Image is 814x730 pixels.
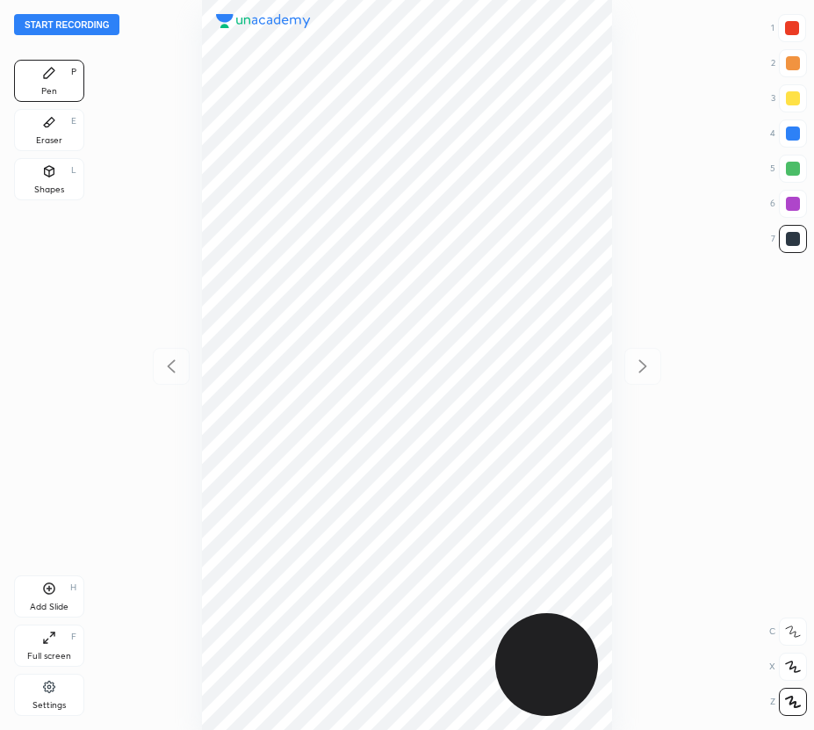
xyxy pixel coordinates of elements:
[216,14,311,28] img: logo.38c385cc.svg
[27,652,71,661] div: Full screen
[770,688,807,716] div: Z
[770,155,807,183] div: 5
[71,68,76,76] div: P
[769,618,807,646] div: C
[771,49,807,77] div: 2
[71,166,76,175] div: L
[41,87,57,96] div: Pen
[769,653,807,681] div: X
[32,701,66,710] div: Settings
[770,190,807,218] div: 6
[70,583,76,592] div: H
[36,136,62,145] div: Eraser
[71,632,76,641] div: F
[771,225,807,253] div: 7
[771,14,806,42] div: 1
[14,14,119,35] button: Start recording
[71,117,76,126] div: E
[34,185,64,194] div: Shapes
[30,603,68,611] div: Add Slide
[770,119,807,148] div: 4
[771,84,807,112] div: 3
